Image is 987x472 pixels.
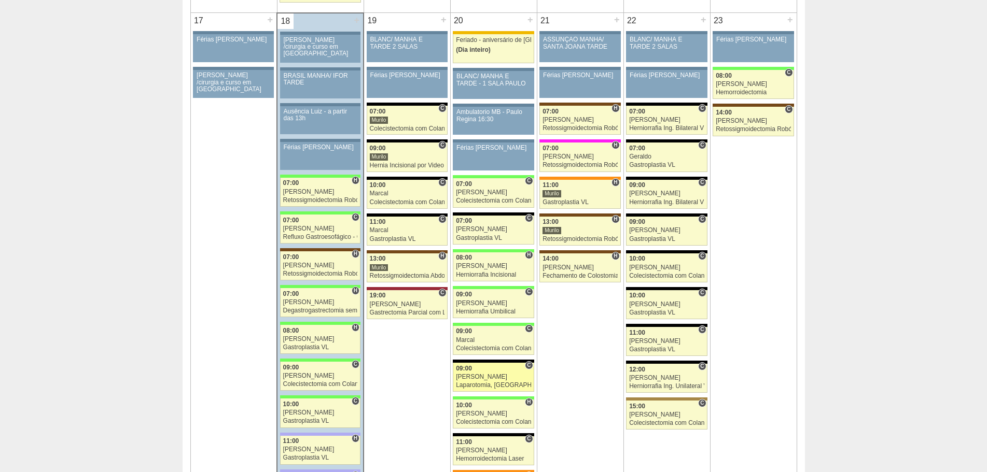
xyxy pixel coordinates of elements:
a: BLANC/ MANHÃ E TARDE - 1 SALA PAULO [453,71,534,99]
div: Key: Aviso [367,31,448,34]
div: Key: Aviso [280,67,360,70]
div: Key: Aviso [193,67,274,70]
div: Colecistectomia com Colangiografia VL [629,273,704,279]
div: Herniorrafia Ing. Unilateral VL [629,383,704,390]
div: + [352,13,361,27]
a: C 07:00 [PERSON_NAME] Gastroplastia VL [453,216,534,245]
div: Retossigmoidectomia Robótica [716,126,791,133]
div: Key: Aviso [453,104,534,107]
span: 09:00 [629,218,645,225]
div: Férias [PERSON_NAME] [197,36,270,43]
span: Consultório [525,324,533,333]
a: C 08:00 [PERSON_NAME] Hemorroidectomia [713,70,794,99]
span: Hospital [352,250,359,258]
div: Degastrogastrectomia sem vago [283,307,358,314]
div: Key: Brasil [453,249,534,252]
span: 07:00 [629,108,645,115]
div: Key: Aviso [453,139,534,142]
div: Retossigmoidectomia Robótica [543,162,618,168]
span: (Dia inteiro) [456,46,491,53]
div: Colecistectomia com Colangiografia VL [456,197,531,204]
span: Hospital [352,287,359,295]
div: Key: Blanc [626,324,707,327]
span: Hospital [611,178,619,187]
div: [PERSON_NAME] [283,299,358,306]
a: H 13:00 Murilo Retossigmoidectomia Robótica [539,217,620,246]
div: [PERSON_NAME] [716,81,791,88]
div: [PERSON_NAME] [543,117,618,123]
div: Key: Christóvão da Gama [280,433,360,436]
span: Hospital [611,141,619,149]
a: C 14:00 [PERSON_NAME] Retossigmoidectomia Robótica [713,107,794,136]
span: 19:00 [370,292,386,299]
span: Hospital [352,434,359,442]
div: Key: Pro Matre [539,139,620,142]
div: [PERSON_NAME] [543,264,618,271]
div: Key: Santa Joana [280,248,360,251]
a: H 07:00 [PERSON_NAME] Retossigmoidectomia Robótica [539,142,620,171]
div: Fechamento de Colostomia ou Enterostomia [543,273,618,279]
div: [PERSON_NAME] [456,226,531,233]
div: Key: Blanc [367,103,448,106]
span: 08:00 [456,254,472,261]
span: 07:00 [370,108,386,115]
div: [PERSON_NAME] [456,300,531,307]
div: Gastroplastia VL [629,236,704,242]
a: H 11:00 [PERSON_NAME] Gastroplastia VL [280,436,360,465]
div: Key: Aviso [539,31,620,34]
div: Refluxo Gastroesofágico - Cirurgia VL [283,234,358,240]
span: Consultório [438,104,446,112]
span: 07:00 [456,180,472,188]
span: Consultório [352,213,359,221]
a: Ausência Luiz - a partir das 13h [280,106,360,134]
div: Key: Brasil [453,175,534,178]
span: 09:00 [456,327,472,335]
div: Key: Blanc [626,213,707,217]
div: Gastroplastia VL [629,162,704,168]
div: BLANC/ MANHÃ E TARDE - 1 SALA PAULO [456,73,531,87]
span: 11:00 [283,437,299,445]
div: Key: Brasil [453,286,534,289]
div: [PERSON_NAME] [283,189,358,195]
div: Murilo [370,264,388,271]
span: 13:00 [543,218,559,225]
div: Herniorrafia Ing. Bilateral VL [629,125,704,132]
div: Herniorrafia Incisional [456,271,531,278]
a: BLANC/ MANHÃ E TARDE 2 SALAS [626,34,707,62]
div: [PERSON_NAME] [283,262,358,269]
span: Hospital [438,252,446,260]
div: Key: Santa Joana [367,250,448,253]
a: Ambulatorio MB - Paulo Regina 16:30 [453,107,534,135]
span: Consultório [698,399,706,407]
div: Key: Blanc [626,250,707,253]
div: Gastroplastia VL [283,418,358,424]
div: Key: Oswaldo Cruz Paulista [626,397,707,401]
div: Hemorroidectomia [716,89,791,96]
div: [PERSON_NAME] [629,411,704,418]
span: 07:00 [283,217,299,224]
a: C 10:00 [PERSON_NAME] Colecistectomia com Colangiografia VL [626,253,707,282]
a: C 09:00 [PERSON_NAME] Laparotomia, [GEOGRAPHIC_DATA], Drenagem, Bridas VL [453,363,534,392]
div: Férias [PERSON_NAME] [456,145,531,151]
span: Consultório [698,104,706,112]
div: 21 [537,13,553,28]
span: 07:00 [629,145,645,152]
div: Key: Sírio Libanês [367,287,448,290]
span: Hospital [525,251,533,259]
div: Key: Aviso [367,67,448,70]
span: Consultório [438,215,446,223]
div: Key: Blanc [626,177,707,180]
span: 08:00 [283,327,299,334]
div: Herniorrafia Umbilical [456,308,531,315]
span: 09:00 [629,181,645,189]
div: Colecistectomia com Colangiografia VL [456,345,531,352]
span: Consultório [698,141,706,149]
a: C 10:00 [PERSON_NAME] Gastroplastia VL [626,290,707,319]
a: BRASIL MANHÃ/ IFOR TARDE [280,70,360,98]
a: C 12:00 [PERSON_NAME] Herniorrafia Ing. Unilateral VL [626,364,707,393]
div: Key: Aviso [193,31,274,34]
div: Marcal [370,190,444,197]
div: + [613,13,621,26]
span: 12:00 [629,366,645,373]
span: 07:00 [283,290,299,297]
